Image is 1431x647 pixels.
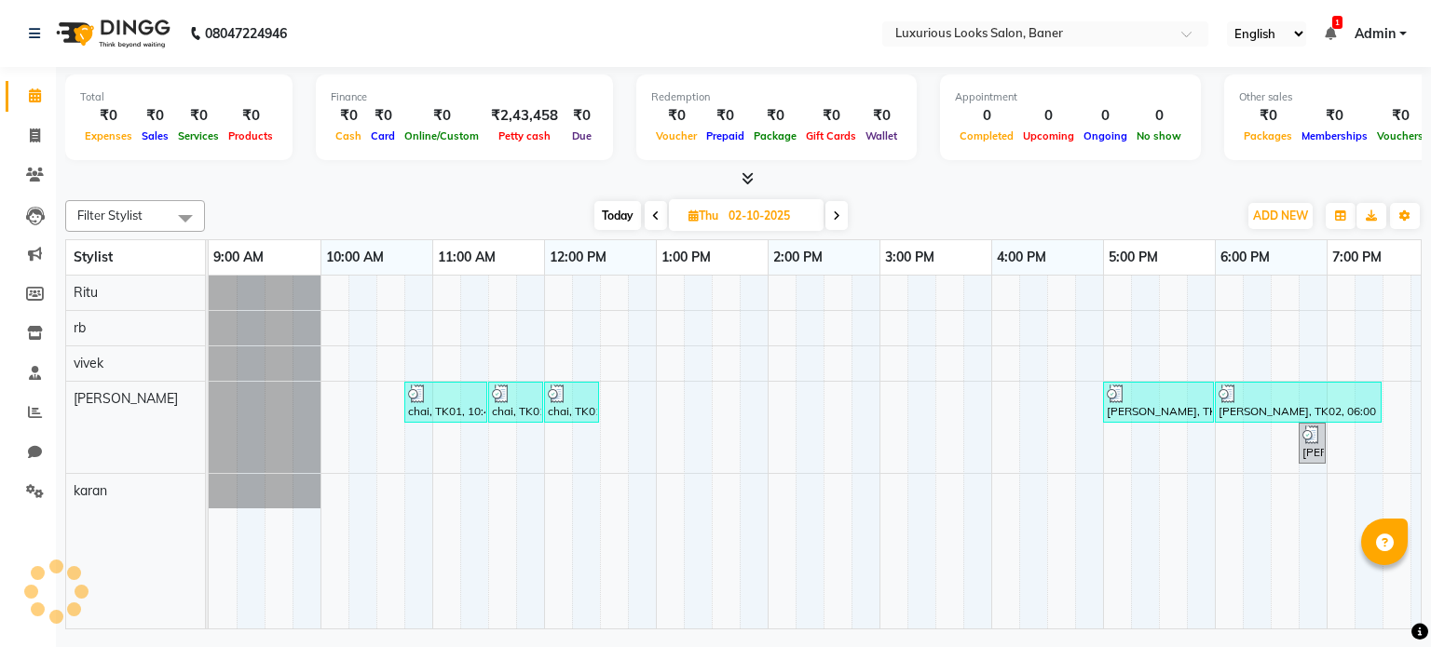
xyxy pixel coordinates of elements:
a: 6:00 PM [1216,244,1274,271]
a: 1 [1325,25,1336,42]
span: Prepaid [702,129,749,142]
button: ADD NEW [1248,203,1313,229]
input: 2025-10-02 [723,202,816,230]
span: karan [74,482,107,499]
div: ₹0 [1297,105,1372,127]
span: Expenses [80,129,137,142]
div: ₹0 [400,105,484,127]
a: 11:00 AM [433,244,500,271]
div: ₹0 [702,105,749,127]
span: Products [224,129,278,142]
div: [PERSON_NAME], TK02, 06:00 PM-07:30 PM, Hair Cut - Senior Stylist - [DEMOGRAPHIC_DATA],Hair Cut -... [1217,384,1380,420]
span: Wallet [861,129,902,142]
span: Online/Custom [400,129,484,142]
div: chai, TK01, 11:30 AM-12:00 PM, Hair Cut - [PERSON_NAME] Trim [490,384,541,420]
span: Ongoing [1079,129,1132,142]
div: 0 [1132,105,1186,127]
span: Services [173,129,224,142]
span: Today [594,201,641,230]
a: 2:00 PM [769,244,827,271]
span: [PERSON_NAME] [74,390,178,407]
a: 12:00 PM [545,244,611,271]
div: ₹0 [749,105,801,127]
div: ₹0 [861,105,902,127]
span: Package [749,129,801,142]
span: Packages [1239,129,1297,142]
div: [PERSON_NAME], TK02, 06:45 PM-07:00 PM, Threading - Full Face [1301,425,1324,461]
span: Gift Cards [801,129,861,142]
div: ₹0 [137,105,173,127]
div: ₹0 [566,105,598,127]
div: chai, TK01, 12:00 PM-12:30 PM, Hair Cut - Stylist - [DEMOGRAPHIC_DATA] [546,384,597,420]
div: ₹0 [173,105,224,127]
span: ADD NEW [1253,209,1308,222]
div: chai, TK01, 10:45 AM-11:30 AM, Hair Cut - Senior Stylist - [DEMOGRAPHIC_DATA] [406,384,485,420]
div: ₹0 [1372,105,1428,127]
div: ₹2,43,458 [484,105,566,127]
a: 5:00 PM [1104,244,1163,271]
span: Voucher [651,129,702,142]
a: 10:00 AM [321,244,388,271]
div: ₹0 [651,105,702,127]
span: Cash [331,129,366,142]
a: 7:00 PM [1328,244,1386,271]
div: 0 [955,105,1018,127]
span: Upcoming [1018,129,1079,142]
a: 1:00 PM [657,244,715,271]
span: Thu [684,209,723,222]
div: ₹0 [1239,105,1297,127]
div: Redemption [651,89,902,105]
div: ₹0 [366,105,400,127]
span: Ritu [74,284,98,301]
span: Card [366,129,400,142]
div: ₹0 [80,105,137,127]
div: Finance [331,89,598,105]
iframe: chat widget [1353,573,1412,628]
span: Completed [955,129,1018,142]
span: No show [1132,129,1186,142]
span: Admin [1355,24,1396,44]
div: ₹0 [224,105,278,127]
a: 4:00 PM [992,244,1051,271]
span: rb [74,319,86,336]
span: Sales [137,129,173,142]
span: 1 [1332,16,1342,29]
div: Appointment [955,89,1186,105]
span: Due [567,129,596,142]
div: ₹0 [331,105,366,127]
span: Vouchers [1372,129,1428,142]
div: 0 [1018,105,1079,127]
div: 0 [1079,105,1132,127]
span: Memberships [1297,129,1372,142]
a: 9:00 AM [209,244,268,271]
a: 3:00 PM [880,244,939,271]
span: Stylist [74,249,113,265]
div: Total [80,89,278,105]
span: Filter Stylist [77,208,143,222]
b: 08047224946 [205,7,287,60]
img: logo [48,7,175,60]
div: ₹0 [801,105,861,127]
span: vivek [74,355,103,371]
span: Petty cash [494,129,555,142]
div: [PERSON_NAME], TK02, 05:00 PM-06:00 PM, Hair Cut - Art Director - [DEMOGRAPHIC_DATA] [1105,384,1212,420]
